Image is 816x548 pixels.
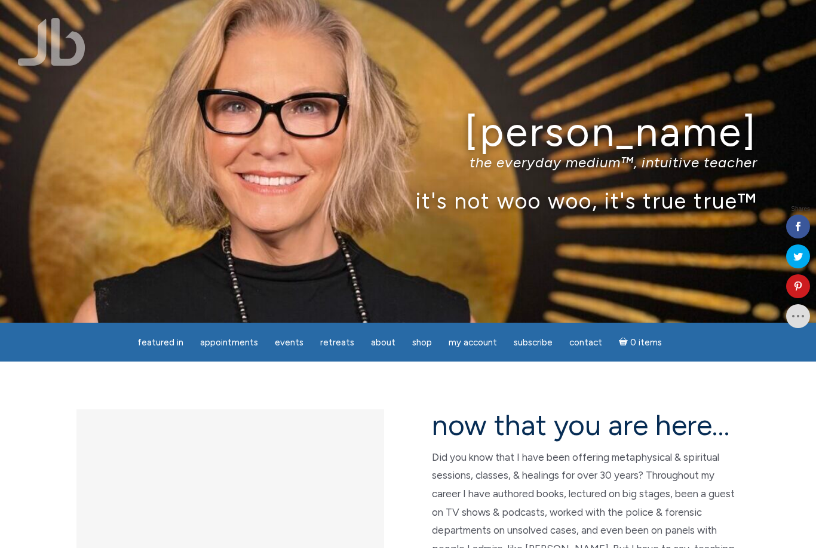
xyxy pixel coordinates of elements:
[364,331,403,354] a: About
[612,330,669,354] a: Cart0 items
[200,337,258,348] span: Appointments
[441,331,504,354] a: My Account
[193,331,265,354] a: Appointments
[18,18,85,66] img: Jamie Butler. The Everyday Medium
[275,337,303,348] span: Events
[432,409,740,441] h2: now that you are here…
[405,331,439,354] a: Shop
[268,331,311,354] a: Events
[137,337,183,348] span: featured in
[412,337,432,348] span: Shop
[320,337,354,348] span: Retreats
[59,188,757,213] p: it's not woo woo, it's true true™
[569,337,602,348] span: Contact
[59,109,757,154] h1: [PERSON_NAME]
[59,154,757,171] p: the everyday medium™, intuitive teacher
[630,338,662,347] span: 0 items
[619,337,630,348] i: Cart
[514,337,553,348] span: Subscribe
[449,337,497,348] span: My Account
[791,206,810,212] span: Shares
[507,331,560,354] a: Subscribe
[313,331,361,354] a: Retreats
[130,331,191,354] a: featured in
[371,337,395,348] span: About
[562,331,609,354] a: Contact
